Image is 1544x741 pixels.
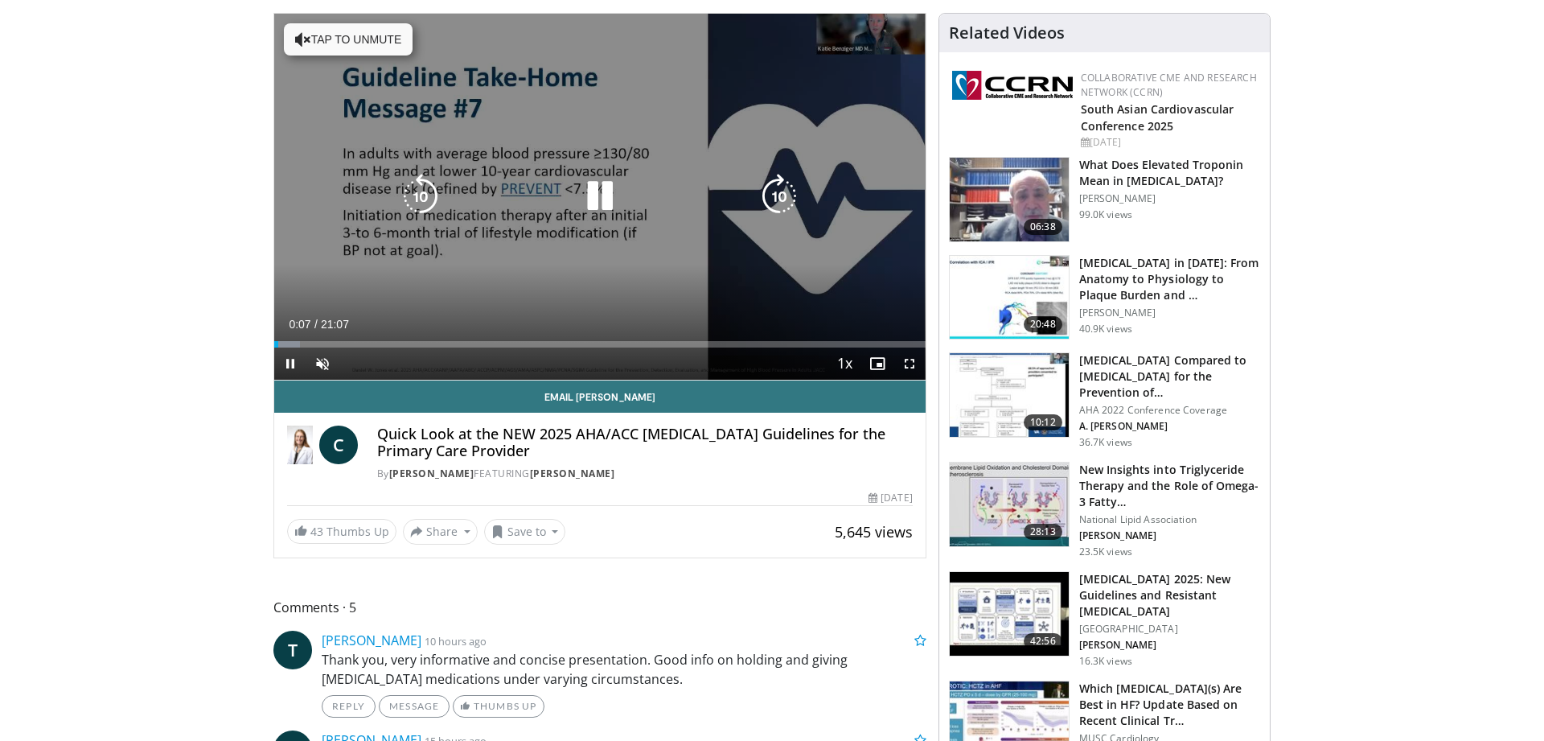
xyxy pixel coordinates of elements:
p: [PERSON_NAME] [1079,307,1260,319]
a: 28:13 New Insights into Triglyceride Therapy and the Role of Omega-3 Fatty… National Lipid Associ... [949,462,1260,558]
a: Thumbs Up [453,695,544,718]
img: a04ee3ba-8487-4636-b0fb-5e8d268f3737.png.150x105_q85_autocrop_double_scale_upscale_version-0.2.png [952,71,1073,100]
span: 20:48 [1024,316,1062,332]
a: T [273,631,312,669]
a: 42:56 [MEDICAL_DATA] 2025: New Guidelines and Resistant [MEDICAL_DATA] [GEOGRAPHIC_DATA] [PERSON_... [949,571,1260,668]
p: [PERSON_NAME] [1079,192,1260,205]
button: Share [403,519,478,545]
video-js: Video Player [274,14,926,381]
span: 21:07 [321,318,349,331]
h3: Which [MEDICAL_DATA](s) Are Best in HF? Update Based on Recent Clinical Tr… [1079,681,1260,729]
img: 7c0f9b53-1609-4588-8498-7cac8464d722.150x105_q85_crop-smart_upscale.jpg [950,353,1069,437]
p: [PERSON_NAME] [1079,529,1260,542]
a: 43 Thumbs Up [287,519,396,544]
img: 98daf78a-1d22-4ebe-927e-10afe95ffd94.150x105_q85_crop-smart_upscale.jpg [950,158,1069,241]
span: 10:12 [1024,414,1062,430]
p: A. [PERSON_NAME] [1079,420,1260,433]
h3: [MEDICAL_DATA] Compared to [MEDICAL_DATA] for the Prevention of… [1079,352,1260,401]
a: 10:12 [MEDICAL_DATA] Compared to [MEDICAL_DATA] for the Prevention of… AHA 2022 Conference Covera... [949,352,1260,449]
div: [DATE] [868,491,912,505]
small: 10 hours ago [425,634,487,648]
p: 36.7K views [1079,436,1132,449]
span: Comments 5 [273,597,926,618]
a: South Asian Cardiovascular Conference 2025 [1081,101,1234,134]
p: [PERSON_NAME] [1079,639,1260,652]
a: Reply [322,695,376,718]
h3: New Insights into Triglyceride Therapy and the Role of Omega-3 Fatty… [1079,462,1260,510]
p: 99.0K views [1079,208,1132,221]
p: 40.9K views [1079,323,1132,336]
h4: Quick Look at the NEW 2025 AHA/ACC [MEDICAL_DATA] Guidelines for the Primary Care Provider [377,426,913,460]
img: 45ea033d-f728-4586-a1ce-38957b05c09e.150x105_q85_crop-smart_upscale.jpg [950,463,1069,546]
span: 42:56 [1024,633,1062,649]
a: C [319,426,358,464]
button: Enable picture-in-picture mode [861,348,893,380]
h4: Related Videos [949,23,1065,43]
span: 0:07 [289,318,310,331]
a: Collaborative CME and Research Network (CCRN) [1081,71,1257,99]
a: [PERSON_NAME] [389,467,474,480]
div: Progress Bar [274,341,926,348]
img: 823da73b-7a00-425d-bb7f-45c8b03b10c3.150x105_q85_crop-smart_upscale.jpg [950,256,1069,340]
span: 43 [310,524,323,539]
span: / [314,318,318,331]
a: 06:38 What Does Elevated Troponin Mean in [MEDICAL_DATA]? [PERSON_NAME] 99.0K views [949,157,1260,242]
button: Unmute [306,348,339,380]
span: 06:38 [1024,219,1062,235]
a: Message [379,695,450,718]
button: Save to [484,519,566,545]
h3: What Does Elevated Troponin Mean in [MEDICAL_DATA]? [1079,157,1260,189]
div: By FEATURING [377,467,913,481]
img: 280bcb39-0f4e-42eb-9c44-b41b9262a277.150x105_q85_crop-smart_upscale.jpg [950,572,1069,656]
p: [GEOGRAPHIC_DATA] [1079,623,1260,636]
button: Tap to unmute [284,23,413,56]
a: 20:48 [MEDICAL_DATA] in [DATE]: From Anatomy to Physiology to Plaque Burden and … [PERSON_NAME] 4... [949,255,1260,340]
p: AHA 2022 Conference Coverage [1079,404,1260,417]
a: [PERSON_NAME] [322,632,421,649]
p: 23.5K views [1079,545,1132,558]
h3: [MEDICAL_DATA] in [DATE]: From Anatomy to Physiology to Plaque Burden and … [1079,255,1260,303]
div: [DATE] [1081,135,1257,150]
a: Email [PERSON_NAME] [274,381,926,413]
p: Thank you, very informative and concise presentation. Good info on holding and giving [MEDICAL_DA... [322,650,926,689]
span: 28:13 [1024,524,1062,540]
span: 5,645 views [835,522,913,541]
button: Playback Rate [829,348,861,380]
button: Pause [274,348,306,380]
img: Dr. Catherine P. Benziger [287,426,313,464]
p: National Lipid Association [1079,513,1260,526]
button: Fullscreen [893,348,926,380]
h3: [MEDICAL_DATA] 2025: New Guidelines and Resistant [MEDICAL_DATA] [1079,571,1260,620]
p: 16.3K views [1079,655,1132,668]
a: [PERSON_NAME] [530,467,615,480]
